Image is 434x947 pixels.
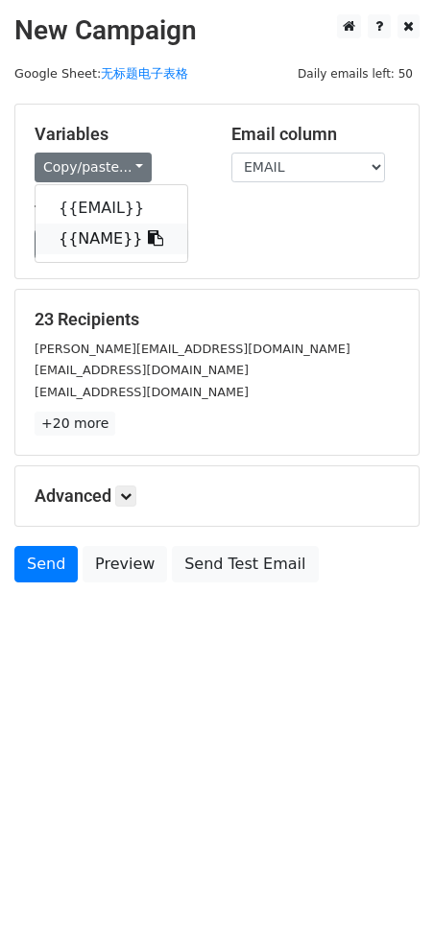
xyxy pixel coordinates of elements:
a: Send [14,546,78,582]
h5: 23 Recipients [35,309,399,330]
small: [PERSON_NAME][EMAIL_ADDRESS][DOMAIN_NAME] [35,342,350,356]
small: [EMAIL_ADDRESS][DOMAIN_NAME] [35,385,249,399]
h5: Advanced [35,485,399,507]
h5: Email column [231,124,399,145]
a: Send Test Email [172,546,318,582]
h2: New Campaign [14,14,420,47]
small: Google Sheet: [14,66,188,81]
a: 无标题电子表格 [101,66,188,81]
a: {{NAME}} [36,224,187,254]
iframe: Chat Widget [338,855,434,947]
h5: Variables [35,124,203,145]
span: Daily emails left: 50 [291,63,420,84]
a: Preview [83,546,167,582]
a: {{EMAIL}} [36,193,187,224]
a: Daily emails left: 50 [291,66,420,81]
a: +20 more [35,412,115,436]
small: [EMAIL_ADDRESS][DOMAIN_NAME] [35,363,249,377]
a: Copy/paste... [35,153,152,182]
